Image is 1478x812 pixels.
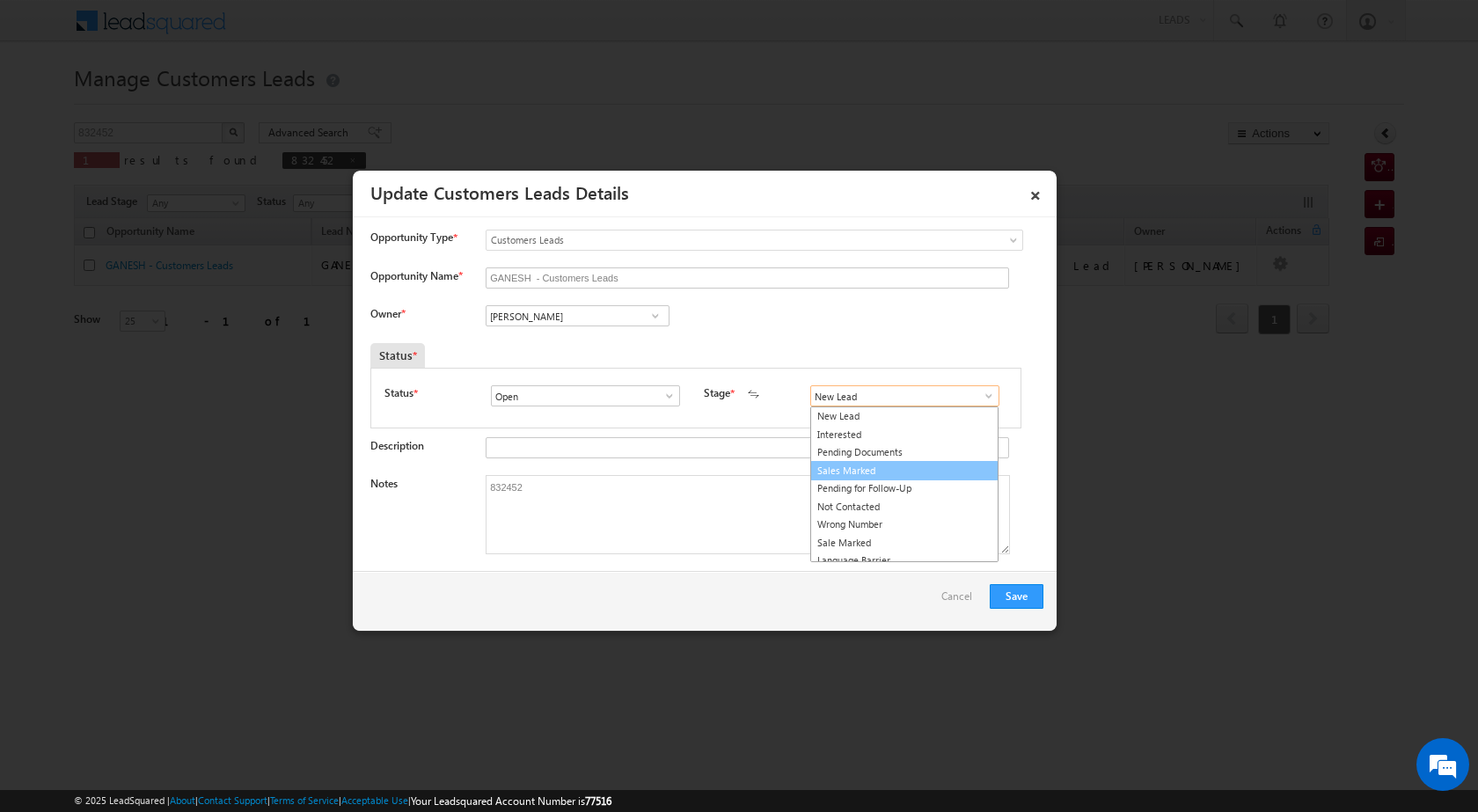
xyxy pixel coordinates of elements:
[811,479,998,498] a: Pending for Follow-Up
[370,269,462,282] label: Opportunity Name
[487,232,951,248] span: Customers Leads
[370,477,398,490] label: Notes
[644,307,666,325] a: Show All Items
[30,92,74,115] img: d_60004797649_company_0_60004797649
[170,794,195,806] a: About
[370,343,425,368] div: Status
[811,534,998,552] a: Sale Marked
[289,9,331,51] div: Minimize live chat window
[91,92,296,115] div: Chat with us now
[198,794,267,806] a: Contact Support
[370,439,424,452] label: Description
[411,794,611,808] span: Your Leadsquared Account Number is
[74,793,611,809] span: © 2025 LeadSquared | | | | |
[654,387,676,405] a: Show All Items
[341,794,408,806] a: Acceptable Use
[370,307,405,320] label: Owner
[270,794,339,806] a: Terms of Service
[486,305,669,326] input: Type to Search
[811,407,998,426] a: New Lead
[491,385,680,406] input: Type to Search
[810,385,999,406] input: Type to Search
[811,426,998,444] a: Interested
[941,584,981,618] a: Cancel
[384,385,413,401] label: Status
[585,794,611,808] span: 77516
[486,230,1023,251] a: Customers Leads
[811,443,998,462] a: Pending Documents
[811,498,998,516] a: Not Contacted
[811,552,998,570] a: Language Barrier
[973,387,995,405] a: Show All Items
[370,179,629,204] a: Update Customers Leads Details
[1021,177,1050,208] a: ×
[811,516,998,534] a: Wrong Number
[704,385,730,401] label: Stage
[239,542,319,566] em: Start Chat
[990,584,1043,609] button: Save
[370,230,453,245] span: Opportunity Type
[810,461,999,481] a: Sales Marked
[23,163,321,527] textarea: Type your message and hit 'Enter'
